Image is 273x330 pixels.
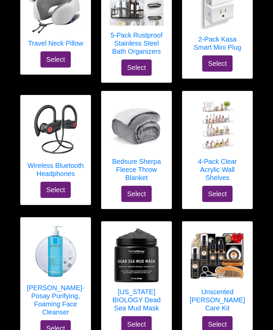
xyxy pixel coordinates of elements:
[121,186,152,202] button: Select
[108,228,165,316] a: NEW YORK BIOLOGY Dead Sea Mud Mask [US_STATE] BIOLOGY Dead Sea Mud Mask
[40,51,71,68] button: Select
[27,224,84,320] a: La Roche-Posay Purifying, Foaming Face Cleanser [PERSON_NAME]-Posay Purifying, Foaming Face Cleanser
[189,35,246,51] h5: 2-Pack Kasa Smart Mini Plug
[202,186,233,202] button: Select
[27,284,84,316] h5: [PERSON_NAME]-Posay Purifying, Foaming Face Cleanser
[29,102,83,156] img: Wireless Bluetooth Headphones
[28,39,83,47] h5: Travel Neck Pillow
[202,55,233,72] button: Select
[189,157,246,182] h5: 4-Pack Clear Acrylic Wall Shelves
[190,232,244,279] img: Unscented Beard Care Kit
[190,98,244,152] img: 4-Pack Clear Acrylic Wall Shelves
[121,59,152,76] button: Select
[110,228,163,282] img: NEW YORK BIOLOGY Dead Sea Mud Mask
[108,288,165,312] h5: [US_STATE] BIOLOGY Dead Sea Mud Mask
[108,157,165,182] h5: Bedsure Sherpa Fleece Throw Blanket
[27,102,84,182] a: Wireless Bluetooth Headphones Wireless Bluetooth Headphones
[40,182,71,198] button: Select
[108,98,165,186] a: Bedsure Sherpa Fleece Throw Blanket Bedsure Sherpa Fleece Throw Blanket
[110,98,163,152] img: Bedsure Sherpa Fleece Throw Blanket
[29,224,83,278] img: La Roche-Posay Purifying, Foaming Face Cleanser
[189,228,246,316] a: Unscented Beard Care Kit Unscented [PERSON_NAME] Care Kit
[189,98,246,186] a: 4-Pack Clear Acrylic Wall Shelves 4-Pack Clear Acrylic Wall Shelves
[189,288,246,312] h5: Unscented [PERSON_NAME] Care Kit
[108,31,165,55] h5: 5-Pack Rustproof Stainless Steel Bath Organizers
[27,161,84,178] h5: Wireless Bluetooth Headphones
